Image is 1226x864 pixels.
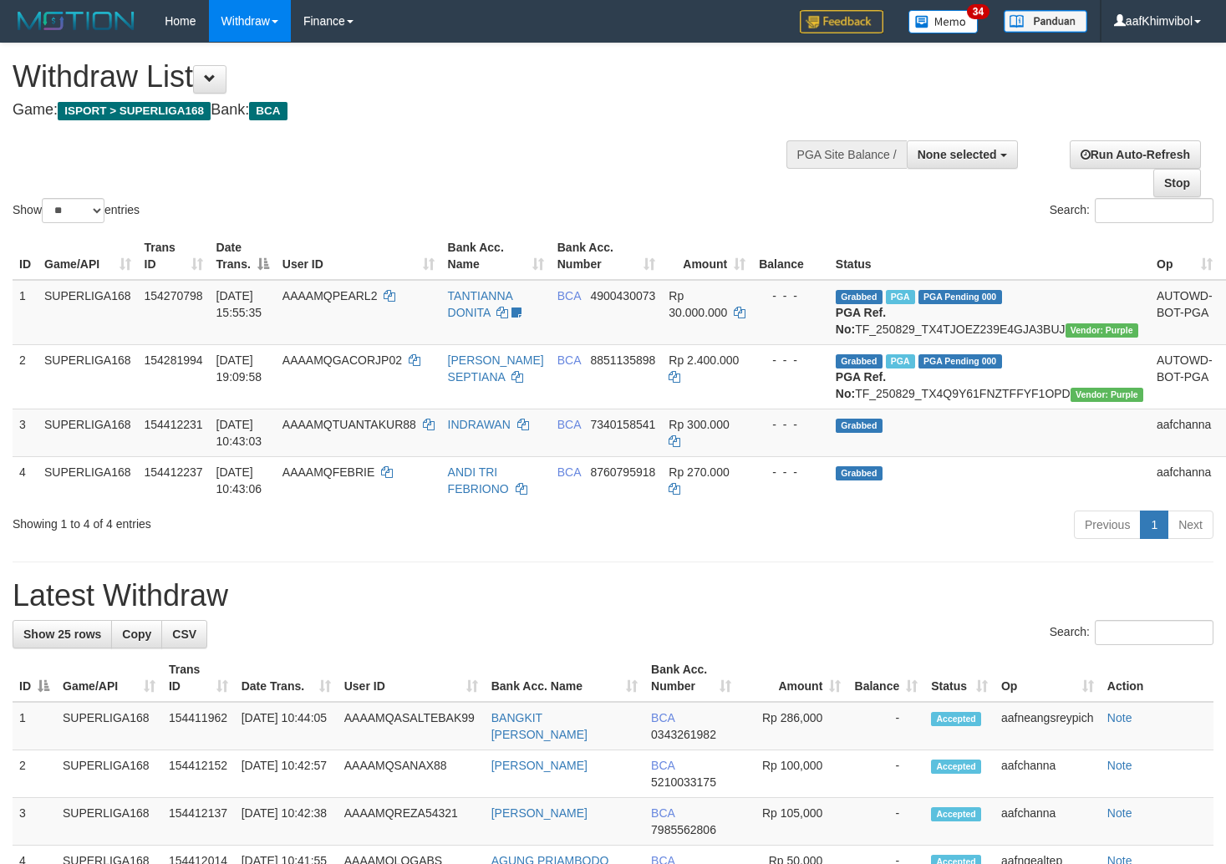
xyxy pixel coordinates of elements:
span: Marked by aafmaleo [886,290,915,304]
td: SUPERLIGA168 [56,702,162,750]
td: [DATE] 10:44:05 [235,702,338,750]
span: Rp 270.000 [669,465,729,479]
a: INDRAWAN [448,418,511,431]
span: Show 25 rows [23,628,101,641]
span: Copy 8760795918 to clipboard [590,465,655,479]
th: Date Trans.: activate to sort column ascending [235,654,338,702]
span: 154281994 [145,353,203,367]
span: BCA [651,711,674,724]
td: AUTOWD-BOT-PGA [1150,344,1219,409]
div: - - - [759,464,822,480]
span: Copy 7985562806 to clipboard [651,823,716,836]
td: 1 [13,702,56,750]
th: Amount: activate to sort column ascending [738,654,848,702]
span: Vendor URL: https://trx4.1velocity.biz [1071,388,1143,402]
h1: Latest Withdraw [13,579,1213,612]
td: SUPERLIGA168 [56,750,162,798]
a: [PERSON_NAME] [491,806,588,820]
a: Copy [111,620,162,648]
a: Note [1107,759,1132,772]
th: Game/API: activate to sort column ascending [38,232,138,280]
th: Op: activate to sort column ascending [995,654,1101,702]
span: AAAAMQTUANTAKUR88 [282,418,416,431]
span: Copy 5210033175 to clipboard [651,775,716,789]
th: Amount: activate to sort column ascending [662,232,752,280]
td: 154412137 [162,798,235,846]
span: 34 [967,4,989,19]
span: CSV [172,628,196,641]
label: Show entries [13,198,140,223]
th: Date Trans.: activate to sort column descending [210,232,276,280]
span: PGA Pending [918,354,1002,368]
span: Copy 7340158541 to clipboard [590,418,655,431]
a: ANDI TRI FEBRIONO [448,465,509,496]
td: Rp 105,000 [738,798,848,846]
td: aafchanna [995,750,1101,798]
span: 154412231 [145,418,203,431]
td: AAAAMQSANAX88 [338,750,485,798]
th: Trans ID: activate to sort column ascending [138,232,210,280]
img: Button%20Memo.svg [908,10,979,33]
th: Bank Acc. Name: activate to sort column ascending [485,654,644,702]
img: panduan.png [1004,10,1087,33]
span: 154270798 [145,289,203,302]
td: aafchanna [1150,456,1219,504]
span: [DATE] 15:55:35 [216,289,262,319]
td: 4 [13,456,38,504]
span: AAAAMQGACORJP02 [282,353,402,367]
span: Rp 2.400.000 [669,353,739,367]
th: Status [829,232,1150,280]
button: None selected [907,140,1018,169]
td: SUPERLIGA168 [38,280,138,345]
span: Accepted [931,760,981,774]
h1: Withdraw List [13,60,801,94]
label: Search: [1050,198,1213,223]
b: PGA Ref. No: [836,306,886,336]
span: Marked by aafnonsreyleab [886,354,915,368]
a: 1 [1140,511,1168,539]
th: Bank Acc. Number: activate to sort column ascending [551,232,663,280]
th: ID: activate to sort column descending [13,654,56,702]
input: Search: [1095,198,1213,223]
span: BCA [557,353,581,367]
a: Previous [1074,511,1141,539]
th: Action [1101,654,1213,702]
th: ID [13,232,38,280]
td: Rp 286,000 [738,702,848,750]
td: Rp 100,000 [738,750,848,798]
td: SUPERLIGA168 [56,798,162,846]
label: Search: [1050,620,1213,645]
a: Stop [1153,169,1201,197]
th: Status: activate to sort column ascending [924,654,995,702]
a: BANGKIT [PERSON_NAME] [491,711,588,741]
span: BCA [651,759,674,772]
span: [DATE] 19:09:58 [216,353,262,384]
th: User ID: activate to sort column ascending [338,654,485,702]
a: Note [1107,711,1132,724]
td: SUPERLIGA168 [38,456,138,504]
div: - - - [759,416,822,433]
div: PGA Site Balance / [786,140,907,169]
td: 154412152 [162,750,235,798]
span: BCA [651,806,674,820]
span: 154412237 [145,465,203,479]
td: 2 [13,750,56,798]
td: [DATE] 10:42:57 [235,750,338,798]
td: - [847,702,924,750]
span: [DATE] 10:43:03 [216,418,262,448]
td: 154411962 [162,702,235,750]
th: Bank Acc. Number: activate to sort column ascending [644,654,738,702]
span: Rp 300.000 [669,418,729,431]
th: Op: activate to sort column ascending [1150,232,1219,280]
a: TANTIANNA DONITA [448,289,513,319]
span: Copy [122,628,151,641]
td: 3 [13,798,56,846]
a: Run Auto-Refresh [1070,140,1201,169]
span: Copy 0343261982 to clipboard [651,728,716,741]
div: - - - [759,287,822,304]
span: Grabbed [836,466,883,480]
th: Bank Acc. Name: activate to sort column ascending [441,232,551,280]
span: Copy 4900430073 to clipboard [590,289,655,302]
span: ISPORT > SUPERLIGA168 [58,102,211,120]
td: 3 [13,409,38,456]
